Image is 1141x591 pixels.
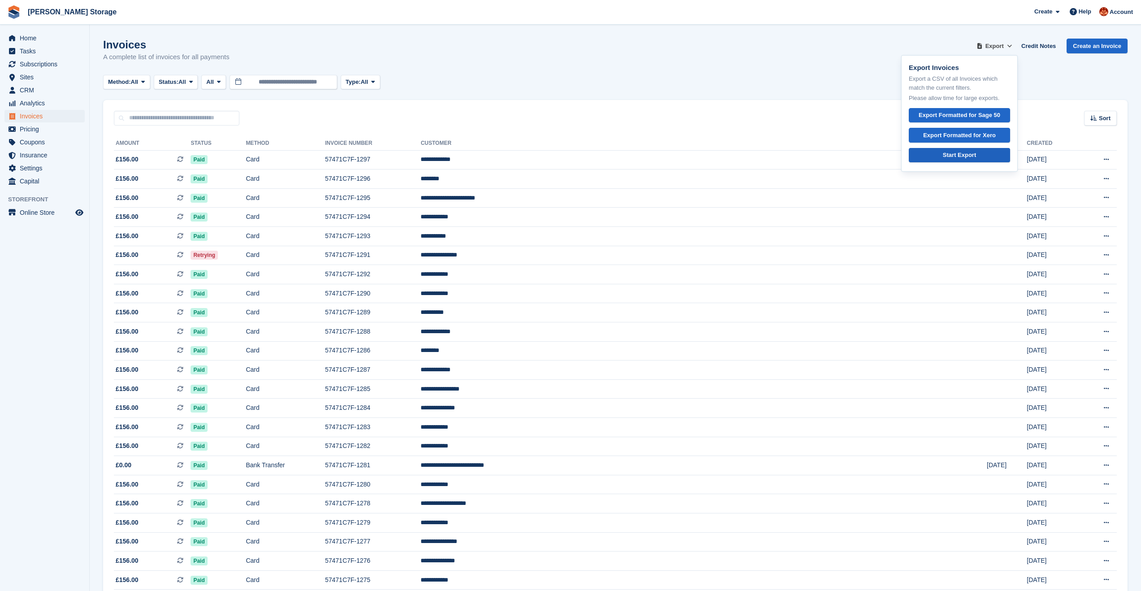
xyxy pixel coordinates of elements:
[909,74,1010,92] p: Export a CSV of all Invoices which match the current filters.
[1027,570,1079,590] td: [DATE]
[116,269,139,279] span: £156.00
[246,246,325,265] td: Card
[246,136,325,151] th: Method
[246,532,325,552] td: Card
[325,150,421,169] td: 57471C7F-1297
[20,175,74,187] span: Capital
[116,441,139,451] span: £156.00
[246,399,325,418] td: Card
[246,570,325,590] td: Card
[4,175,85,187] a: menu
[116,461,131,470] span: £0.00
[1027,188,1079,208] td: [DATE]
[4,123,85,135] a: menu
[103,39,230,51] h1: Invoices
[154,75,198,90] button: Status: All
[191,518,207,527] span: Paid
[975,39,1014,53] button: Export
[7,5,21,19] img: stora-icon-8386f47178a22dfd0bd8f6a31ec36ba5ce8667c1dd55bd0f319d3a0aa187defe.svg
[20,97,74,109] span: Analytics
[116,403,139,413] span: £156.00
[191,270,207,279] span: Paid
[191,576,207,585] span: Paid
[4,162,85,174] a: menu
[325,208,421,227] td: 57471C7F-1294
[1027,532,1079,552] td: [DATE]
[909,108,1010,123] a: Export Formatted for Sage 50
[116,518,139,527] span: £156.00
[4,97,85,109] a: menu
[246,188,325,208] td: Card
[116,193,139,203] span: £156.00
[20,149,74,161] span: Insurance
[346,78,361,87] span: Type:
[4,206,85,219] a: menu
[1027,208,1079,227] td: [DATE]
[909,63,1010,73] p: Export Invoices
[1027,456,1079,475] td: [DATE]
[246,284,325,303] td: Card
[20,123,74,135] span: Pricing
[191,556,207,565] span: Paid
[246,456,325,475] td: Bank Transfer
[325,227,421,246] td: 57471C7F-1293
[325,532,421,552] td: 57471C7F-1277
[909,128,1010,143] a: Export Formatted for Xero
[246,361,325,380] td: Card
[191,537,207,546] span: Paid
[1027,169,1079,189] td: [DATE]
[1110,8,1133,17] span: Account
[246,208,325,227] td: Card
[116,422,139,432] span: £156.00
[1027,361,1079,380] td: [DATE]
[246,341,325,361] td: Card
[325,475,421,494] td: 57471C7F-1280
[325,188,421,208] td: 57471C7F-1295
[4,32,85,44] a: menu
[116,499,139,508] span: £156.00
[20,58,74,70] span: Subscriptions
[116,250,139,260] span: £156.00
[191,499,207,508] span: Paid
[325,494,421,513] td: 57471C7F-1278
[1027,322,1079,342] td: [DATE]
[325,136,421,151] th: Invoice Number
[201,75,226,90] button: All
[116,155,139,164] span: £156.00
[191,174,207,183] span: Paid
[1027,513,1079,532] td: [DATE]
[4,149,85,161] a: menu
[325,456,421,475] td: 57471C7F-1281
[325,552,421,571] td: 57471C7F-1276
[20,32,74,44] span: Home
[191,461,207,470] span: Paid
[246,322,325,342] td: Card
[191,385,207,394] span: Paid
[191,213,207,222] span: Paid
[74,207,85,218] a: Preview store
[246,513,325,532] td: Card
[8,195,89,204] span: Storefront
[116,575,139,585] span: £156.00
[1018,39,1059,53] a: Credit Notes
[1027,437,1079,456] td: [DATE]
[114,136,191,151] th: Amount
[246,227,325,246] td: Card
[246,437,325,456] td: Card
[116,346,139,355] span: £156.00
[131,78,139,87] span: All
[325,341,421,361] td: 57471C7F-1286
[191,232,207,241] span: Paid
[20,84,74,96] span: CRM
[116,231,139,241] span: £156.00
[24,4,120,19] a: [PERSON_NAME] Storage
[4,71,85,83] a: menu
[246,418,325,437] td: Card
[1027,136,1079,151] th: Created
[4,58,85,70] a: menu
[246,169,325,189] td: Card
[325,379,421,399] td: 57471C7F-1285
[985,42,1004,51] span: Export
[191,442,207,451] span: Paid
[4,45,85,57] a: menu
